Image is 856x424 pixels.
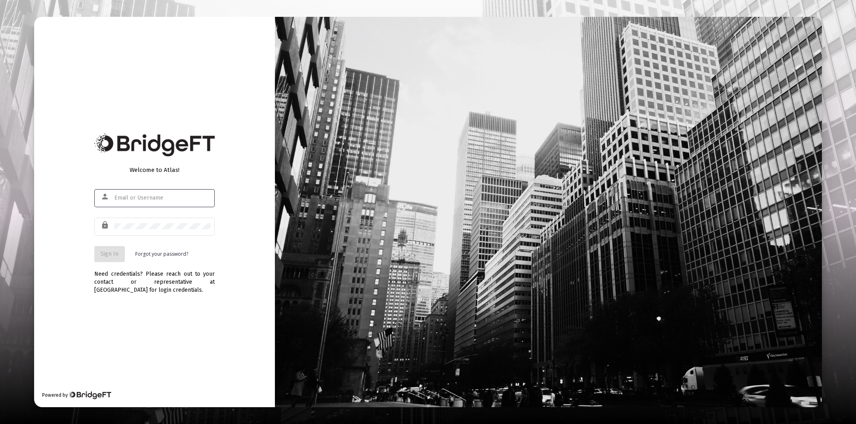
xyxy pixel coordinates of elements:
[101,192,110,202] mat-icon: person
[101,250,118,257] span: Sign In
[114,195,211,201] input: Email or Username
[94,262,215,294] div: Need credentials? Please reach out to your contact or representative at [GEOGRAPHIC_DATA] for log...
[135,250,188,258] a: Forgot your password?
[69,391,111,399] img: Bridge Financial Technology Logo
[94,133,215,156] img: Bridge Financial Technology Logo
[42,391,111,399] div: Powered by
[101,220,110,230] mat-icon: lock
[94,166,215,174] div: Welcome to Atlas!
[94,246,125,262] button: Sign In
